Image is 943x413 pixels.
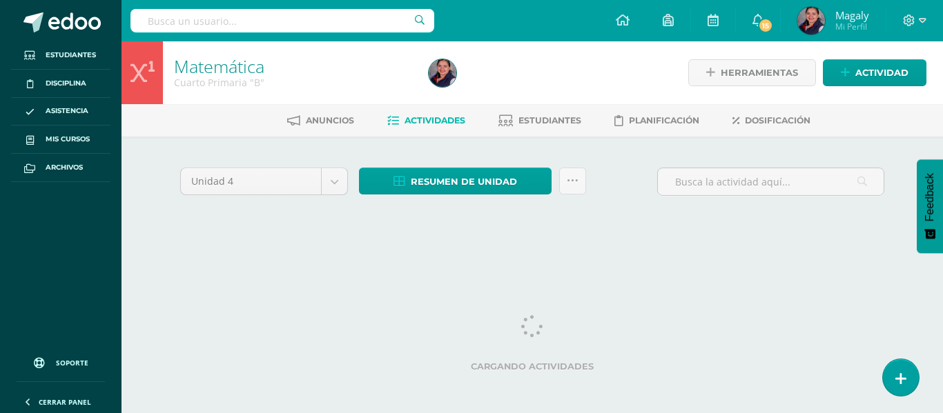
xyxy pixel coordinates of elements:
a: Matemática [174,54,264,78]
span: Planificación [629,115,699,125]
span: Estudiantes [46,50,96,61]
span: Mis cursos [46,134,90,145]
span: Actividades [405,115,465,125]
span: Estudiantes [518,115,581,125]
a: Anuncios [287,110,354,132]
label: Cargando actividades [180,361,884,372]
img: 7c2d65378782aba2fa86a0a0c155eef5.png [429,59,456,87]
a: Actividad [823,59,926,86]
a: Soporte [17,344,105,378]
a: Mis cursos [11,125,110,154]
input: Busca un usuario... [130,9,434,32]
a: Disciplina [11,70,110,98]
a: Unidad 4 [181,168,347,194]
span: Magaly [835,8,869,22]
span: Unidad 4 [191,168,311,194]
a: Dosificación [732,110,810,132]
div: Cuarto Primaria 'B' [174,76,412,89]
span: Resumen de unidad [411,169,517,194]
a: Asistencia [11,98,110,126]
input: Busca la actividad aquí... [658,168,884,195]
a: Estudiantes [498,110,581,132]
button: Feedback - Mostrar encuesta [917,159,943,253]
span: Herramientas [721,60,798,85]
span: Disciplina [46,78,86,89]
span: Archivos [46,162,83,173]
span: Asistencia [46,105,88,117]
span: Feedback [924,173,936,221]
img: 7c2d65378782aba2fa86a0a0c155eef5.png [797,7,825,34]
h1: Matemática [174,57,412,76]
span: Cerrar panel [39,397,91,407]
a: Herramientas [688,59,816,86]
span: Actividad [855,60,908,85]
a: Planificación [614,110,699,132]
span: Soporte [56,358,88,367]
span: Dosificación [745,115,810,125]
span: Anuncios [306,115,354,125]
span: 15 [758,18,773,33]
a: Estudiantes [11,41,110,70]
a: Resumen de unidad [359,168,552,194]
a: Actividades [387,110,465,132]
a: Archivos [11,154,110,182]
span: Mi Perfil [835,21,869,32]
